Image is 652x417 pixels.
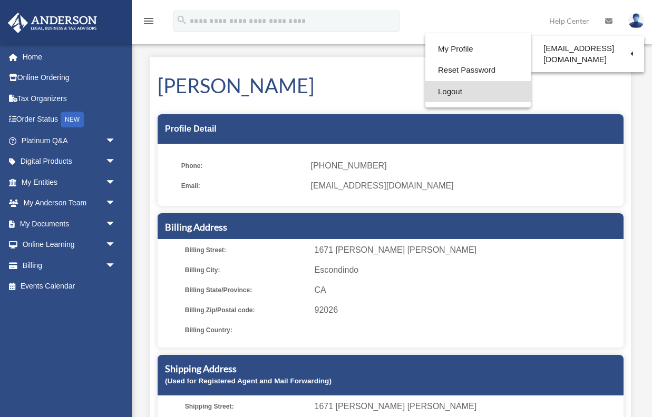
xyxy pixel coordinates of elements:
span: Billing City: [185,263,307,277]
a: My Profile [425,38,531,60]
a: My Anderson Teamarrow_drop_down [7,193,132,214]
a: My Documentsarrow_drop_down [7,213,132,234]
a: Online Ordering [7,67,132,88]
a: Home [7,46,132,67]
small: (Used for Registered Agent and Mail Forwarding) [165,377,332,385]
h5: Shipping Address [165,362,616,375]
span: arrow_drop_down [105,151,126,173]
h1: [PERSON_NAME] [158,72,624,100]
span: Shipping Street: [185,399,307,414]
span: Billing Zip/Postal code: [185,303,307,317]
span: 1671 [PERSON_NAME] [PERSON_NAME] [315,243,620,257]
span: arrow_drop_down [105,193,126,214]
span: CA [315,283,620,297]
span: [PHONE_NUMBER] [311,158,616,173]
h5: Billing Address [165,221,616,234]
i: search [176,14,188,26]
img: Anderson Advisors Platinum Portal [5,13,100,33]
a: Online Learningarrow_drop_down [7,234,132,255]
span: arrow_drop_down [105,255,126,276]
span: Billing State/Province: [185,283,307,297]
span: 1671 [PERSON_NAME] [PERSON_NAME] [315,399,620,414]
img: User Pic [628,13,644,28]
div: Profile Detail [158,114,624,144]
span: Email: [181,178,304,193]
span: arrow_drop_down [105,172,126,193]
a: Events Calendar [7,276,132,297]
span: arrow_drop_down [105,130,126,152]
span: Billing Country: [185,323,307,337]
a: [EMAIL_ADDRESS][DOMAIN_NAME] [531,38,644,69]
span: Billing Street: [185,243,307,257]
a: Reset Password [425,59,531,81]
a: Platinum Q&Aarrow_drop_down [7,130,132,151]
a: My Entitiesarrow_drop_down [7,172,132,193]
div: NEW [61,112,84,127]
span: [EMAIL_ADDRESS][DOMAIN_NAME] [311,178,616,193]
a: menu [142,18,155,27]
a: Order StatusNEW [7,109,132,131]
span: 92026 [315,303,620,317]
a: Logout [425,81,531,103]
a: Tax Organizers [7,88,132,109]
span: Phone: [181,158,304,173]
a: Billingarrow_drop_down [7,255,132,276]
a: Digital Productsarrow_drop_down [7,151,132,172]
span: Escondindo [315,263,620,277]
i: menu [142,15,155,27]
span: arrow_drop_down [105,234,126,256]
span: arrow_drop_down [105,213,126,235]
